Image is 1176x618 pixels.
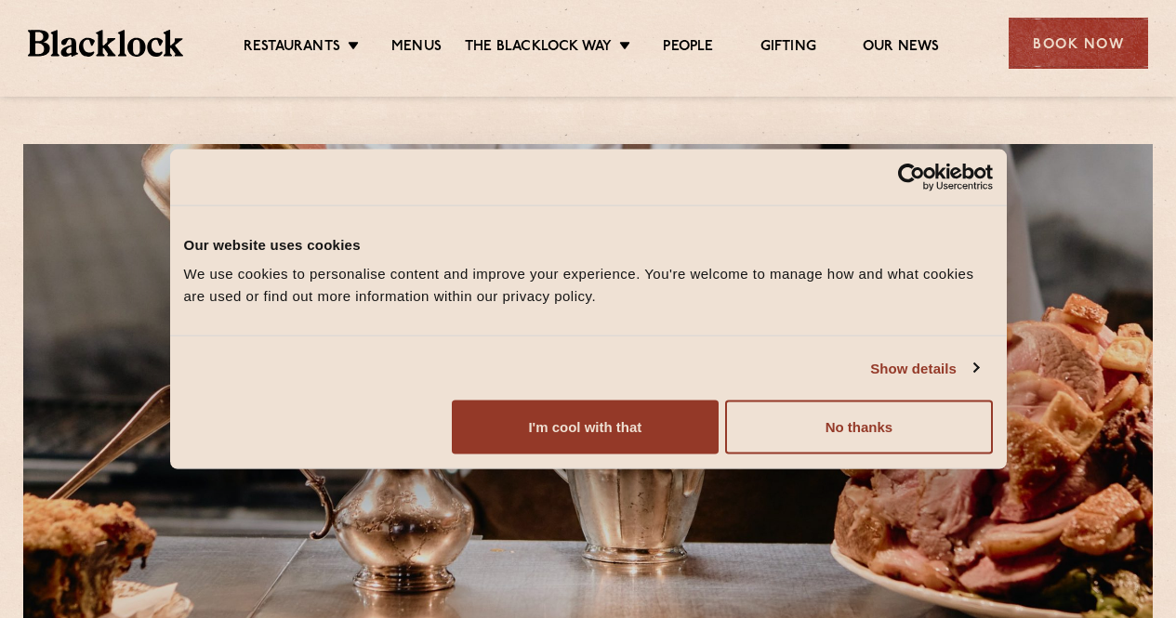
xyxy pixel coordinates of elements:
div: Book Now [1009,18,1148,69]
a: Restaurants [244,38,340,59]
button: I'm cool with that [452,401,719,454]
img: BL_Textured_Logo-footer-cropped.svg [28,30,183,56]
a: Usercentrics Cookiebot - opens in a new window [830,163,993,191]
button: No thanks [725,401,992,454]
a: People [663,38,713,59]
a: The Blacklock Way [465,38,612,59]
div: Our website uses cookies [184,233,993,256]
a: Gifting [760,38,816,59]
div: We use cookies to personalise content and improve your experience. You're welcome to manage how a... [184,263,993,308]
a: Show details [870,357,978,379]
a: Our News [863,38,940,59]
a: Menus [391,38,442,59]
